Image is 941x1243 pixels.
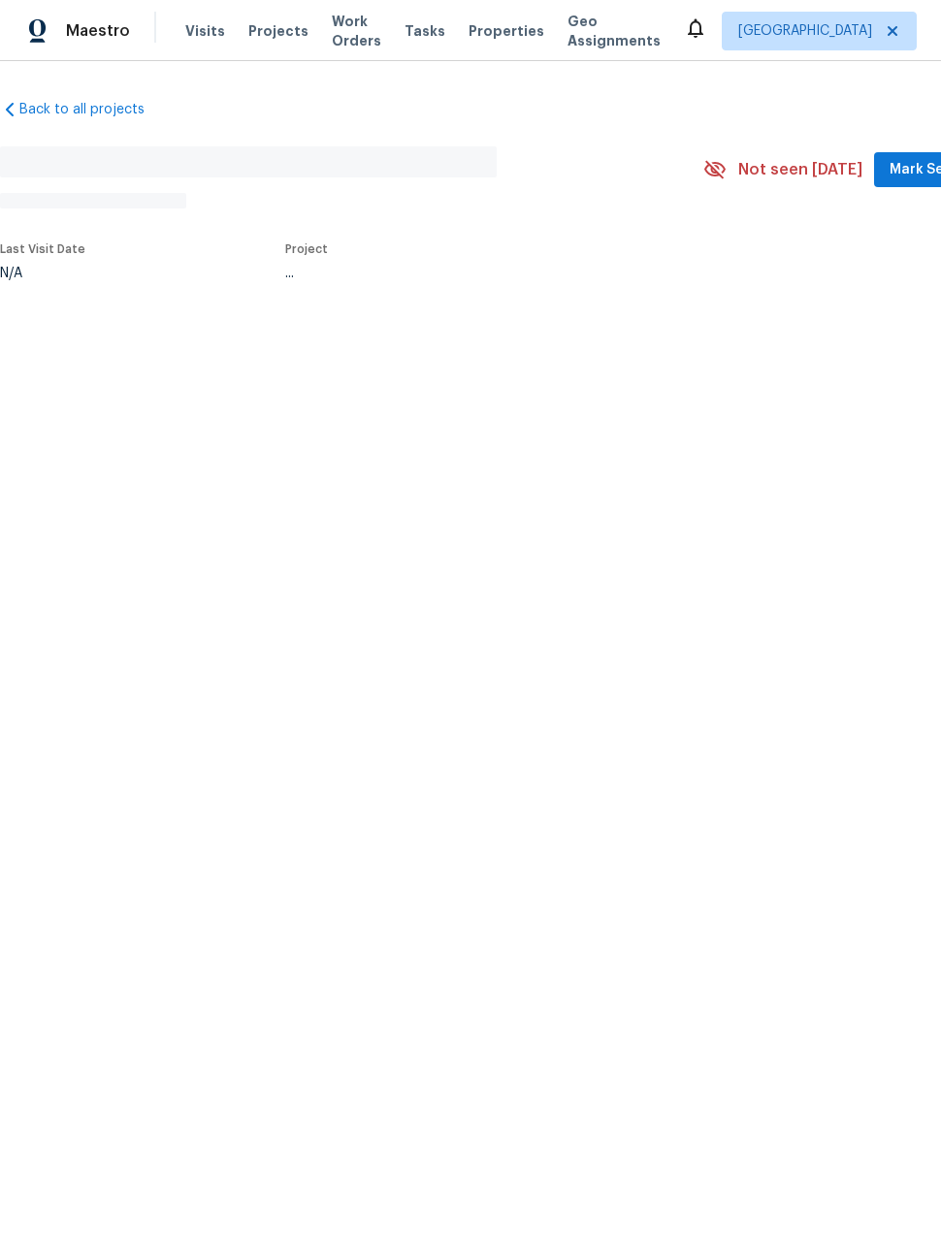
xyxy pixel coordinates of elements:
[469,21,544,41] span: Properties
[738,160,862,179] span: Not seen [DATE]
[285,243,328,255] span: Project
[185,21,225,41] span: Visits
[568,12,661,50] span: Geo Assignments
[285,267,658,280] div: ...
[66,21,130,41] span: Maestro
[738,21,872,41] span: [GEOGRAPHIC_DATA]
[405,24,445,38] span: Tasks
[332,12,381,50] span: Work Orders
[248,21,308,41] span: Projects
